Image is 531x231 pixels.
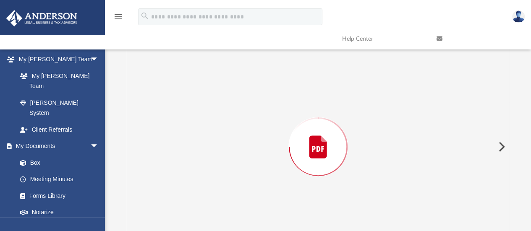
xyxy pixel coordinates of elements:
[336,22,430,55] a: Help Center
[12,204,107,221] a: Notarize
[12,121,107,138] a: Client Referrals
[113,12,123,22] i: menu
[512,10,525,23] img: User Pic
[12,187,103,204] a: Forms Library
[12,154,103,171] a: Box
[4,10,80,26] img: Anderson Advisors Platinum Portal
[12,67,103,94] a: My [PERSON_NAME] Team
[12,171,107,188] a: Meeting Minutes
[492,135,510,158] button: Next File
[6,138,107,155] a: My Documentsarrow_drop_down
[140,11,149,21] i: search
[90,51,107,68] span: arrow_drop_down
[6,51,107,68] a: My [PERSON_NAME] Teamarrow_drop_down
[90,138,107,155] span: arrow_drop_down
[113,16,123,22] a: menu
[12,94,107,121] a: [PERSON_NAME] System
